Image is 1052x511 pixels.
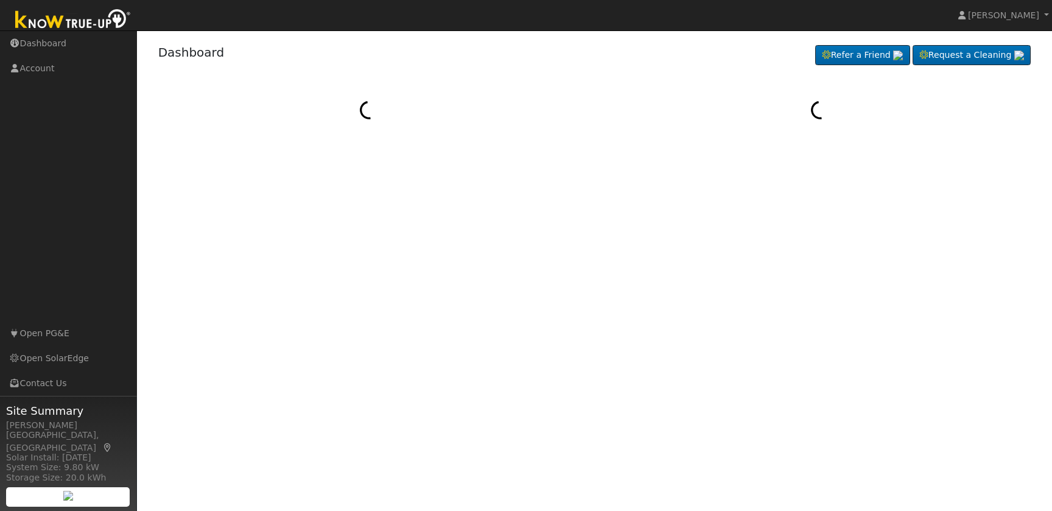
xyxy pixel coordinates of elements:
img: Know True-Up [9,7,137,34]
div: [GEOGRAPHIC_DATA], [GEOGRAPHIC_DATA] [6,429,130,454]
div: Storage Size: 20.0 kWh [6,471,130,484]
img: retrieve [893,51,903,60]
span: Site Summary [6,403,130,419]
a: Request a Cleaning [913,45,1031,66]
img: retrieve [63,491,73,501]
span: [PERSON_NAME] [968,10,1039,20]
div: System Size: 9.80 kW [6,461,130,474]
div: [PERSON_NAME] [6,419,130,432]
img: retrieve [1014,51,1024,60]
a: Map [102,443,113,453]
a: Dashboard [158,45,225,60]
div: Solar Install: [DATE] [6,451,130,464]
a: Refer a Friend [815,45,910,66]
